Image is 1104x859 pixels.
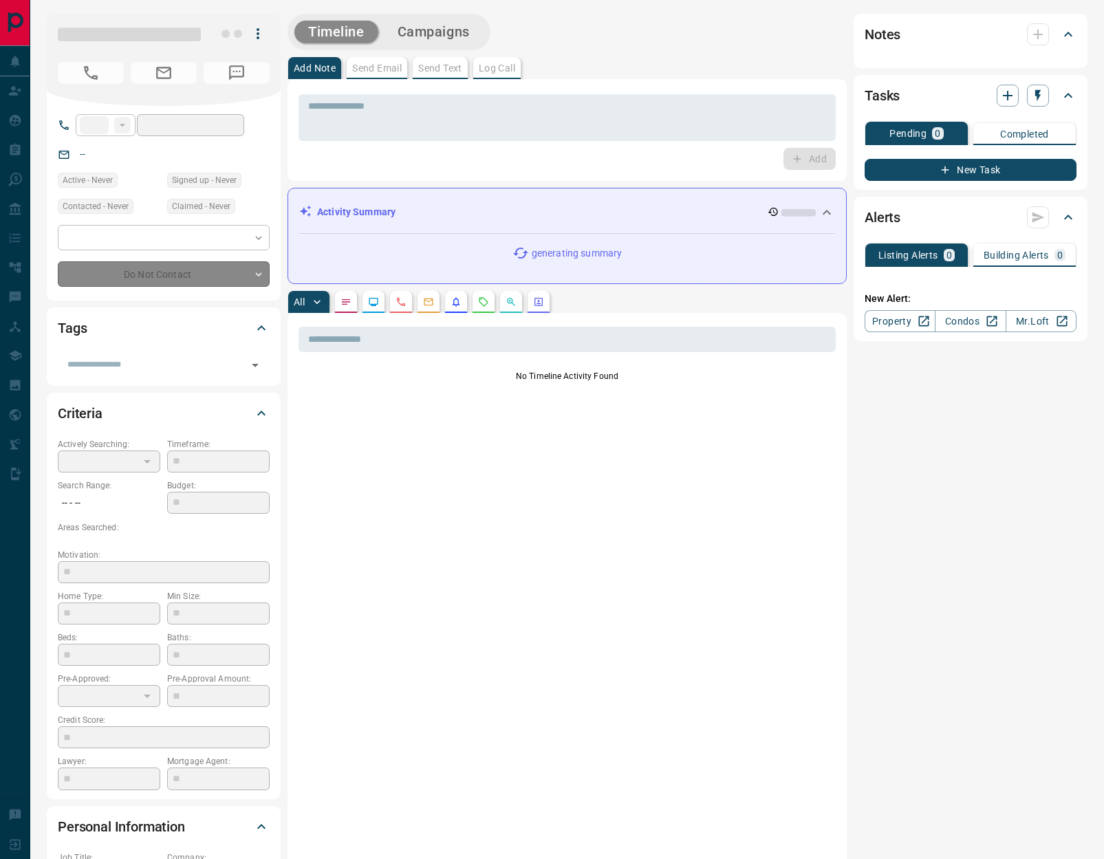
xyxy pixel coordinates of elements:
button: Campaigns [384,21,484,43]
div: Do Not Contact [58,261,270,287]
p: Completed [1000,129,1049,139]
a: -- [80,149,85,160]
p: Listing Alerts [878,250,938,260]
div: Tasks [865,79,1076,112]
span: No Email [131,62,197,84]
p: Pre-Approved: [58,673,160,685]
div: Notes [865,18,1076,51]
span: Contacted - Never [63,199,129,213]
p: Search Range: [58,479,160,492]
svg: Opportunities [506,296,517,307]
p: Credit Score: [58,714,270,726]
p: No Timeline Activity Found [299,370,836,382]
div: Alerts [865,201,1076,234]
svg: Emails [423,296,434,307]
p: Add Note [294,63,336,73]
p: Baths: [167,631,270,644]
p: New Alert: [865,292,1076,306]
p: Mortgage Agent: [167,755,270,768]
a: Property [865,310,935,332]
svg: Notes [340,296,351,307]
p: Pending [889,129,927,138]
svg: Requests [478,296,489,307]
h2: Personal Information [58,816,185,838]
p: Actively Searching: [58,438,160,450]
span: No Number [204,62,270,84]
p: Pre-Approval Amount: [167,673,270,685]
p: Activity Summary [317,205,396,219]
span: Signed up - Never [172,173,237,187]
span: No Number [58,62,124,84]
h2: Tasks [865,85,900,107]
h2: Notes [865,23,900,45]
p: 0 [1057,250,1063,260]
p: -- - -- [58,492,160,514]
p: Areas Searched: [58,521,270,534]
div: Criteria [58,397,270,430]
div: Personal Information [58,810,270,843]
h2: Alerts [865,206,900,228]
button: Open [246,356,265,375]
p: Home Type: [58,590,160,602]
span: Claimed - Never [172,199,230,213]
a: Condos [935,310,1006,332]
p: Building Alerts [984,250,1049,260]
p: Lawyer: [58,755,160,768]
p: generating summary [532,246,622,261]
h2: Criteria [58,402,102,424]
svg: Calls [396,296,407,307]
div: Activity Summary [299,199,835,225]
svg: Listing Alerts [451,296,462,307]
p: 0 [935,129,940,138]
span: Active - Never [63,173,113,187]
svg: Lead Browsing Activity [368,296,379,307]
button: Timeline [294,21,378,43]
div: Tags [58,312,270,345]
p: Budget: [167,479,270,492]
p: Motivation: [58,549,270,561]
p: 0 [946,250,952,260]
p: Timeframe: [167,438,270,450]
p: Beds: [58,631,160,644]
p: Min Size: [167,590,270,602]
a: Mr.Loft [1006,310,1076,332]
h2: Tags [58,317,87,339]
button: New Task [865,159,1076,181]
p: All [294,297,305,307]
svg: Agent Actions [533,296,544,307]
